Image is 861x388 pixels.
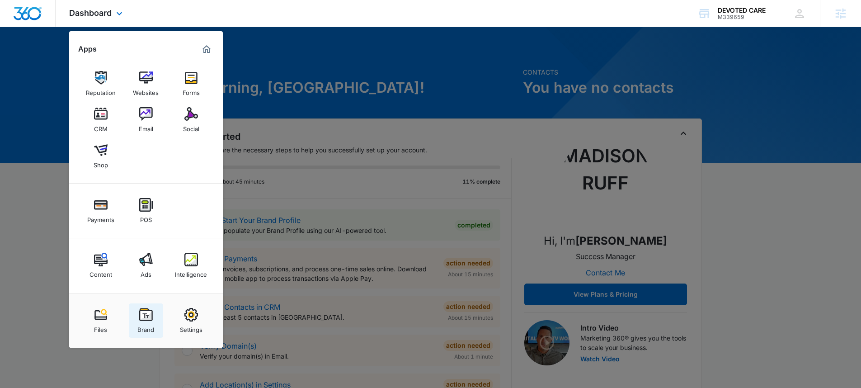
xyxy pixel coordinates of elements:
div: account name [718,7,766,14]
div: Intelligence [175,266,207,278]
a: Shop [84,139,118,173]
div: Files [94,322,107,333]
div: Payments [87,212,114,223]
div: Domain: [DOMAIN_NAME] [24,24,99,31]
div: Content [89,266,112,278]
div: Ads [141,266,151,278]
span: Dashboard [69,8,112,18]
div: Brand [137,322,154,333]
div: Social [183,121,199,132]
div: account id [718,14,766,20]
a: CRM [84,103,118,137]
a: Forms [174,66,208,101]
a: Settings [174,303,208,338]
a: Websites [129,66,163,101]
div: Forms [183,85,200,96]
div: v 4.0.25 [25,14,44,22]
div: Shop [94,157,108,169]
a: Brand [129,303,163,338]
a: Files [84,303,118,338]
a: POS [129,194,163,228]
div: Reputation [86,85,116,96]
div: Domain Overview [34,53,81,59]
div: Websites [133,85,159,96]
a: Intelligence [174,248,208,283]
a: Marketing 360® Dashboard [199,42,214,57]
div: Email [139,121,153,132]
a: Reputation [84,66,118,101]
a: Content [84,248,118,283]
a: Email [129,103,163,137]
a: Social [174,103,208,137]
img: tab_keywords_by_traffic_grey.svg [90,52,97,60]
div: CRM [94,121,108,132]
img: website_grey.svg [14,24,22,31]
img: tab_domain_overview_orange.svg [24,52,32,60]
a: Payments [84,194,118,228]
div: Settings [180,322,202,333]
h2: Apps [78,45,97,53]
a: Ads [129,248,163,283]
img: logo_orange.svg [14,14,22,22]
div: POS [140,212,152,223]
div: Keywords by Traffic [100,53,152,59]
